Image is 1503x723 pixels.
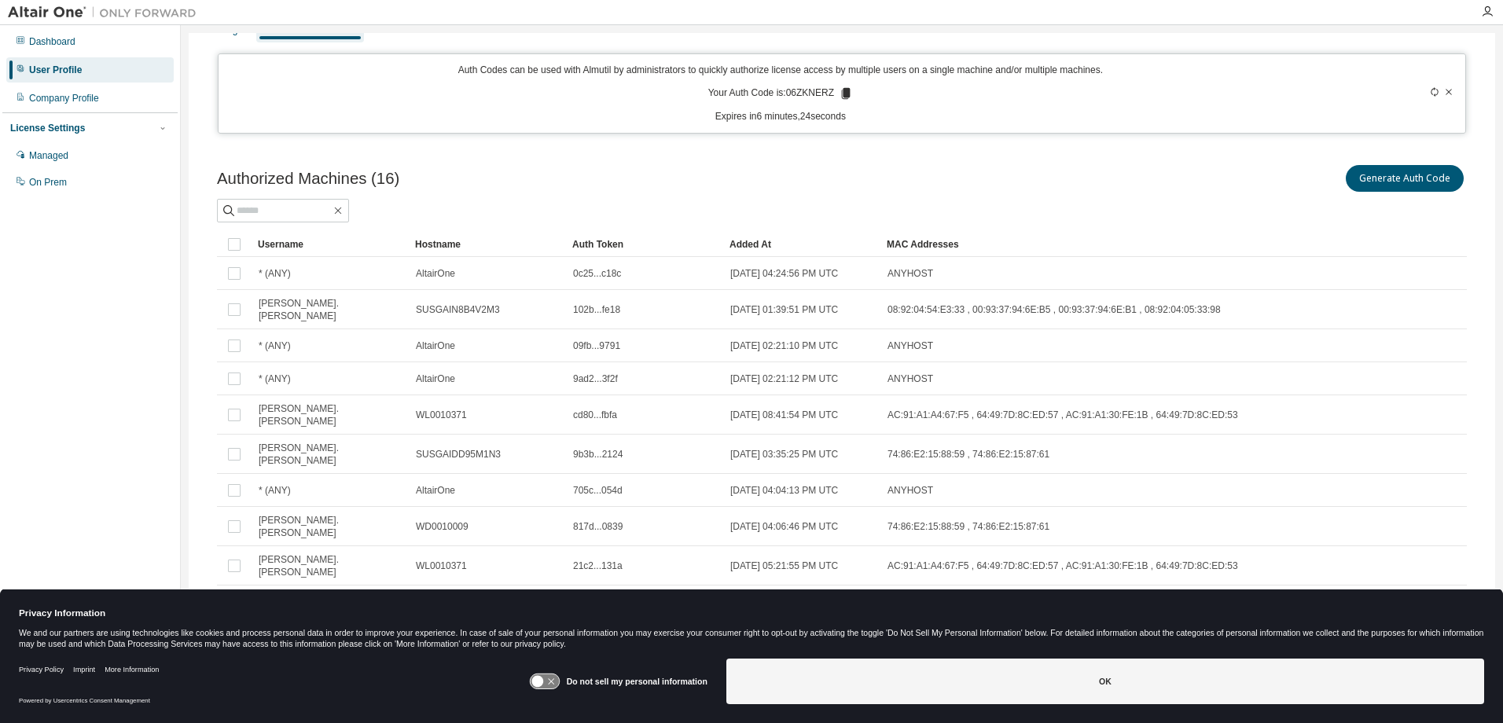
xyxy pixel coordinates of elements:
button: Generate Auth Code [1346,165,1464,192]
span: AltairOne [416,339,455,352]
div: Auth Token [572,232,717,257]
p: Expires in 6 minutes, 24 seconds [228,110,1334,123]
span: [PERSON_NAME].[PERSON_NAME] [259,442,402,467]
p: Your Auth Code is: 06ZKNERZ [708,86,853,101]
span: * (ANY) [259,339,291,352]
div: MAC Addresses [887,232,1294,257]
span: * (ANY) [259,267,291,280]
span: cd80...fbfa [573,409,617,421]
span: AltairOne [416,373,455,385]
div: Company Profile [29,92,99,105]
span: [PERSON_NAME].[PERSON_NAME] [259,402,402,428]
span: 705c...054d [573,484,623,497]
span: 08:92:04:54:E3:33 , 00:93:37:94:6E:B5 , 00:93:37:94:6E:B1 , 08:92:04:05:33:98 [887,303,1221,316]
span: 817d...0839 [573,520,623,533]
span: 102b...fe18 [573,303,620,316]
span: [PERSON_NAME].[PERSON_NAME] [259,553,402,578]
span: WL0010371 [416,560,467,572]
span: [DATE] 02:21:12 PM UTC [730,373,838,385]
div: On Prem [29,176,67,189]
span: ANYHOST [887,484,933,497]
span: [PERSON_NAME].[PERSON_NAME] [259,514,402,539]
span: * (ANY) [259,373,291,385]
div: Dashboard [29,35,75,48]
span: [DATE] 05:21:55 PM UTC [730,560,838,572]
span: [DATE] 01:39:51 PM UTC [730,303,838,316]
span: 9ad2...3f2f [573,373,618,385]
span: AltairOne [416,267,455,280]
div: Added At [729,232,874,257]
span: 74:86:E2:15:88:59 , 74:86:E2:15:87:61 [887,448,1049,461]
span: [DATE] 04:06:46 PM UTC [730,520,838,533]
span: WD0010009 [416,520,469,533]
span: SUSGAIN8B4V2M3 [416,303,500,316]
span: ANYHOST [887,373,933,385]
span: AC:91:A1:A4:67:F5 , 64:49:7D:8C:ED:57 , AC:91:A1:30:FE:1B , 64:49:7D:8C:ED:53 [887,560,1238,572]
span: [DATE] 03:35:25 PM UTC [730,448,838,461]
span: Authorized Machines (16) [217,170,399,188]
div: Username [258,232,402,257]
span: [DATE] 02:21:10 PM UTC [730,339,838,352]
span: 9b3b...2124 [573,448,623,461]
span: AltairOne [416,484,455,497]
span: ANYHOST [887,267,933,280]
span: * (ANY) [259,484,291,497]
div: License Settings [10,122,85,134]
span: WL0010371 [416,409,467,421]
span: [DATE] 04:24:56 PM UTC [730,267,838,280]
span: 74:86:E2:15:88:59 , 74:86:E2:15:87:61 [887,520,1049,533]
div: Hostname [415,232,560,257]
span: [DATE] 08:41:54 PM UTC [730,409,838,421]
span: 0c25...c18c [573,267,621,280]
div: User Profile [29,64,82,76]
span: 09fb...9791 [573,339,620,352]
span: SUSGAIDD95M1N3 [416,448,501,461]
p: Auth Codes can be used with Almutil by administrators to quickly authorize license access by mult... [228,64,1334,77]
span: [DATE] 04:04:13 PM UTC [730,484,838,497]
span: AC:91:A1:A4:67:F5 , 64:49:7D:8C:ED:57 , AC:91:A1:30:FE:1B , 64:49:7D:8C:ED:53 [887,409,1238,421]
div: Managed [29,149,68,162]
span: 21c2...131a [573,560,623,572]
span: [PERSON_NAME].[PERSON_NAME] [259,297,402,322]
img: Altair One [8,5,204,20]
span: ANYHOST [887,339,933,352]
